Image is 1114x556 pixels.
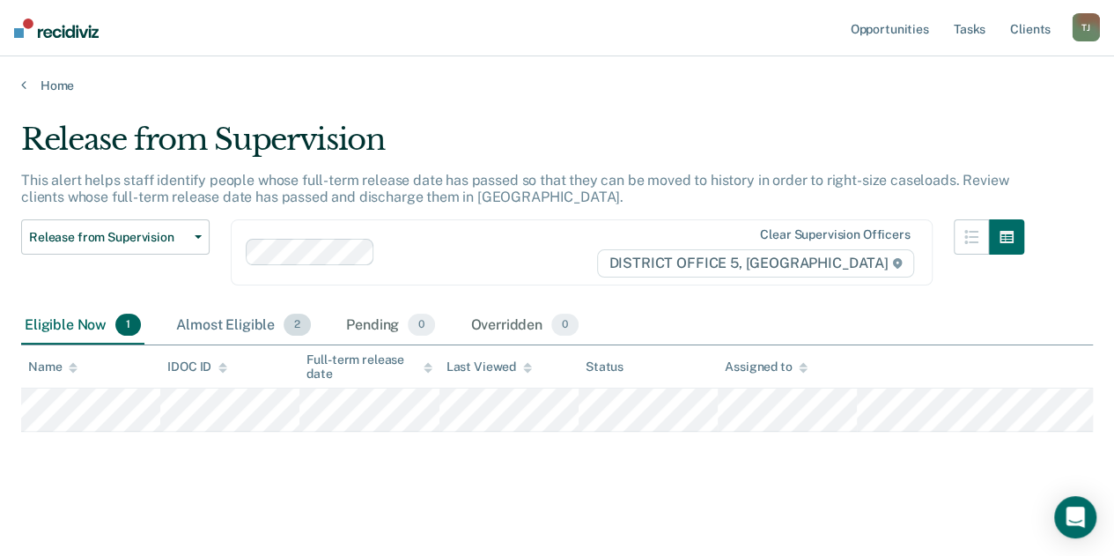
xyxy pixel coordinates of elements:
[306,352,432,382] div: Full-term release date
[467,307,582,345] div: Overridden0
[1072,13,1100,41] div: T J
[21,122,1024,172] div: Release from Supervision
[21,307,144,345] div: Eligible Now1
[21,172,1008,205] p: This alert helps staff identify people whose full-term release date has passed so that they can b...
[29,230,188,245] span: Release from Supervision
[446,360,532,374] div: Last Viewed
[115,314,141,337] span: 1
[597,249,913,278] span: DISTRICT OFFICE 5, [GEOGRAPHIC_DATA]
[173,307,314,345] div: Almost Eligible2
[343,307,439,345] div: Pending0
[28,360,77,374] div: Name
[14,19,99,38] img: Recidiviz
[760,227,910,242] div: Clear supervision officers
[725,360,808,374] div: Assigned to
[1072,13,1100,41] button: TJ
[21,78,1093,93] a: Home
[21,219,210,255] button: Release from Supervision
[1054,496,1096,538] div: Open Intercom Messenger
[551,314,579,337] span: 0
[408,314,435,337] span: 0
[167,360,227,374] div: IDOC ID
[586,360,623,374] div: Status
[284,314,311,337] span: 2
